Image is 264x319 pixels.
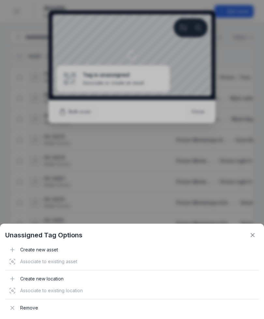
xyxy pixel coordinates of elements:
div: Create new location [5,273,259,285]
div: Associate to existing asset [5,256,259,267]
div: Remove [5,302,259,314]
div: Create new asset [5,244,259,256]
strong: Unassigned Tag Options [5,231,82,240]
div: Associate to existing location [5,285,259,296]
